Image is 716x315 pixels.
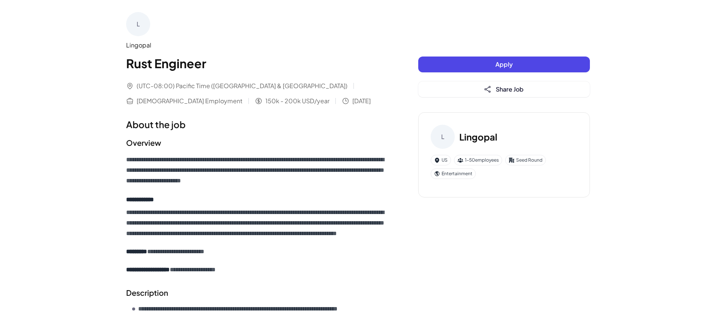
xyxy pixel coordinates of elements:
h3: Lingopal [459,130,497,144]
div: US [431,155,451,165]
button: Apply [418,57,590,72]
div: Seed Round [505,155,546,165]
span: [DEMOGRAPHIC_DATA] Employment [137,96,242,106]
h1: About the job [126,118,388,131]
span: Apply [495,60,513,68]
span: Share Job [496,85,524,93]
h1: Rust Engineer [126,54,388,72]
div: Lingopal [126,41,388,50]
div: 1-50 employees [454,155,502,165]
div: L [431,125,455,149]
span: (UTC-08:00) Pacific Time ([GEOGRAPHIC_DATA] & [GEOGRAPHIC_DATA]) [137,81,347,90]
span: [DATE] [352,96,371,106]
span: 150k - 200k USD/year [265,96,329,106]
h2: Overview [126,137,388,148]
div: L [126,12,150,36]
h2: Description [126,287,388,298]
div: Entertainment [431,168,476,179]
button: Share Job [418,81,590,97]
